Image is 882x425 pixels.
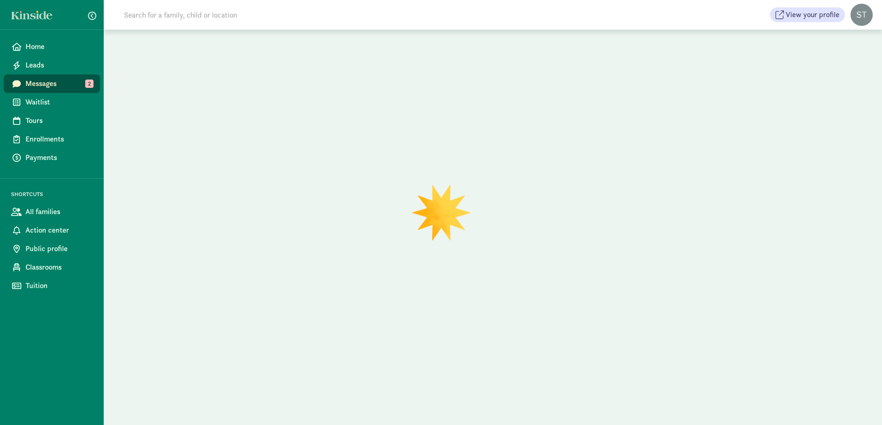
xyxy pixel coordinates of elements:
[85,80,94,88] span: 2
[25,134,93,145] span: Enrollments
[25,262,93,273] span: Classrooms
[119,6,378,24] input: Search for a family, child or location
[4,93,100,111] a: Waitlist
[836,381,882,425] iframe: Chat Widget
[4,56,100,74] a: Leads
[25,206,93,217] span: All families
[770,7,845,22] button: View your profile
[4,240,100,258] a: Public profile
[25,60,93,71] span: Leads
[25,41,93,52] span: Home
[4,130,100,148] a: Enrollments
[25,115,93,126] span: Tours
[4,221,100,240] a: Action center
[25,78,93,89] span: Messages
[4,111,100,130] a: Tours
[25,280,93,291] span: Tuition
[4,74,100,93] a: Messages 2
[4,203,100,221] a: All families
[786,9,839,20] span: View your profile
[25,97,93,108] span: Waitlist
[25,152,93,163] span: Payments
[4,37,100,56] a: Home
[4,148,100,167] a: Payments
[4,277,100,295] a: Tuition
[25,243,93,254] span: Public profile
[4,258,100,277] a: Classrooms
[25,225,93,236] span: Action center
